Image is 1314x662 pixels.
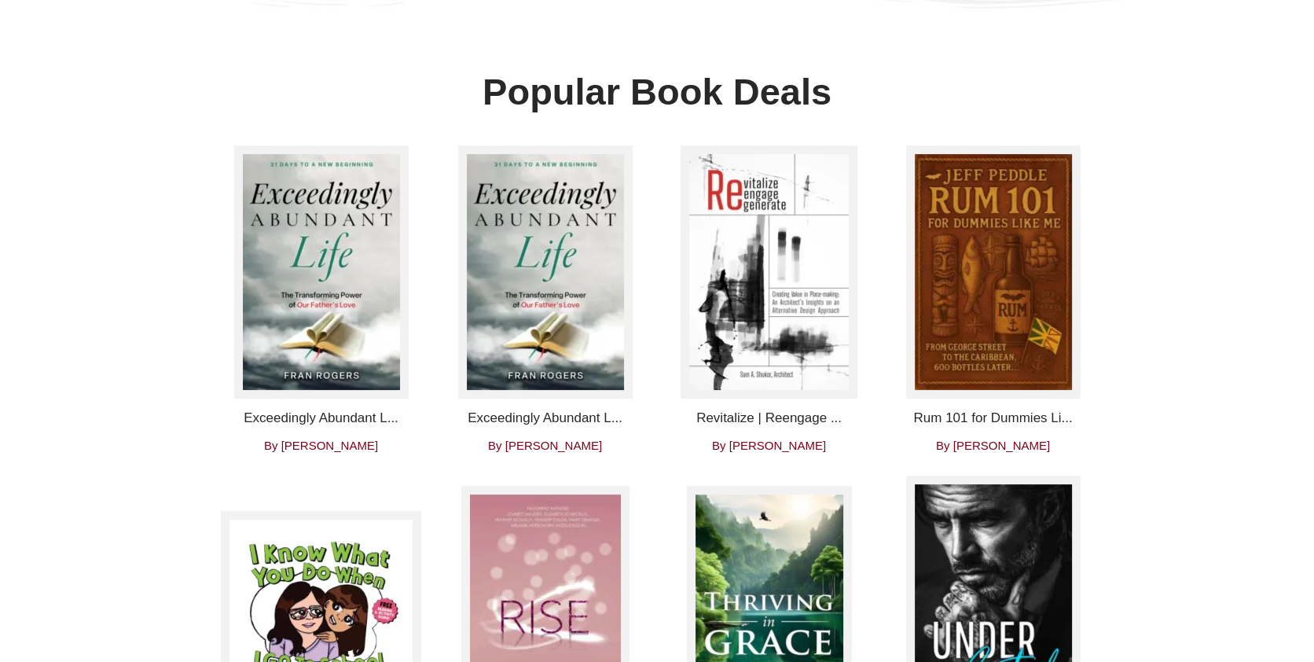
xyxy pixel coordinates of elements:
[264,439,378,452] span: By [PERSON_NAME]
[458,145,633,399] img: Exceedingly Abundant Life: The Transforming Power of Our Father’s Love
[234,145,409,399] img: Exceedingly Abundant Life: The Transforming Power of Our Father’s Love
[221,145,421,452] a: Exceedingly Abundant Life: The Transforming Power of Our Father’s Love Exceedingly Abundant L... ...
[712,439,826,452] span: By [PERSON_NAME]
[681,145,857,399] img: Revitalize | Reengage | Regenerate: Creating Value in Place-Making: An Architect’s Insights on an...
[374,70,940,114] h2: Popular Book Deals
[488,439,602,452] span: By [PERSON_NAME]
[221,410,421,426] h4: Exceedingly Abundant L...
[669,145,869,452] a: Revitalize | Reengage | Regenerate: Creating Value in Place-Making: An Architect’s Insights on an...
[669,410,869,426] h4: Revitalize | Reengage ...
[893,145,1093,452] a: Rum 101 for Dummies Like Me: From George Street to the Caribbean, 600 Bottles Later . . . Rum 101...
[936,439,1050,452] span: By [PERSON_NAME]
[445,145,645,452] a: Exceedingly Abundant Life: The Transforming Power of Our Father’s Love Exceedingly Abundant L... ...
[445,410,645,426] h4: Exceedingly Abundant L...
[893,410,1093,426] h4: Rum 101 for Dummies Li...
[906,145,1081,399] img: Rum 101 for Dummies Like Me: From George Street to the Caribbean, 600 Bottles Later . . .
